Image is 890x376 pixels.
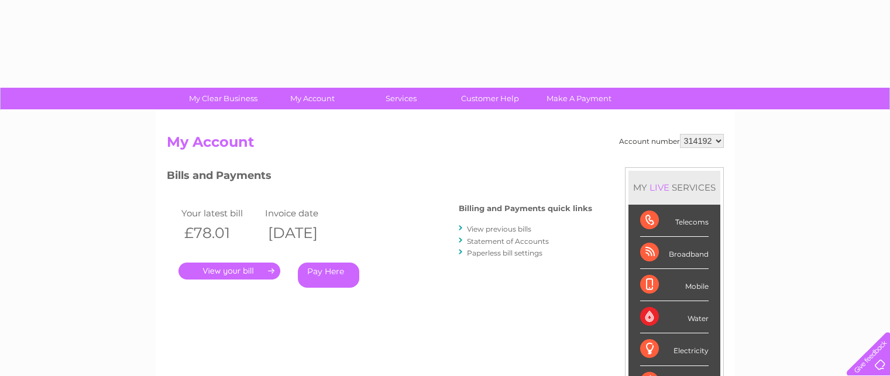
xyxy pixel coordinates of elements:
div: MY SERVICES [628,171,720,204]
h2: My Account [167,134,724,156]
div: Electricity [640,333,709,365]
th: £78.01 [178,221,263,245]
a: My Account [264,88,360,109]
div: LIVE [647,182,672,193]
a: View previous bills [467,225,531,233]
div: Account number [619,134,724,148]
h4: Billing and Payments quick links [459,204,592,213]
td: Invoice date [262,205,346,221]
a: Pay Here [298,263,359,288]
a: Paperless bill settings [467,249,542,257]
a: . [178,263,280,280]
h3: Bills and Payments [167,167,592,188]
div: Mobile [640,269,709,301]
a: Statement of Accounts [467,237,549,246]
div: Telecoms [640,205,709,237]
th: [DATE] [262,221,346,245]
a: Customer Help [442,88,538,109]
div: Broadband [640,237,709,269]
td: Your latest bill [178,205,263,221]
a: Make A Payment [531,88,627,109]
div: Water [640,301,709,333]
a: My Clear Business [175,88,272,109]
a: Services [353,88,449,109]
